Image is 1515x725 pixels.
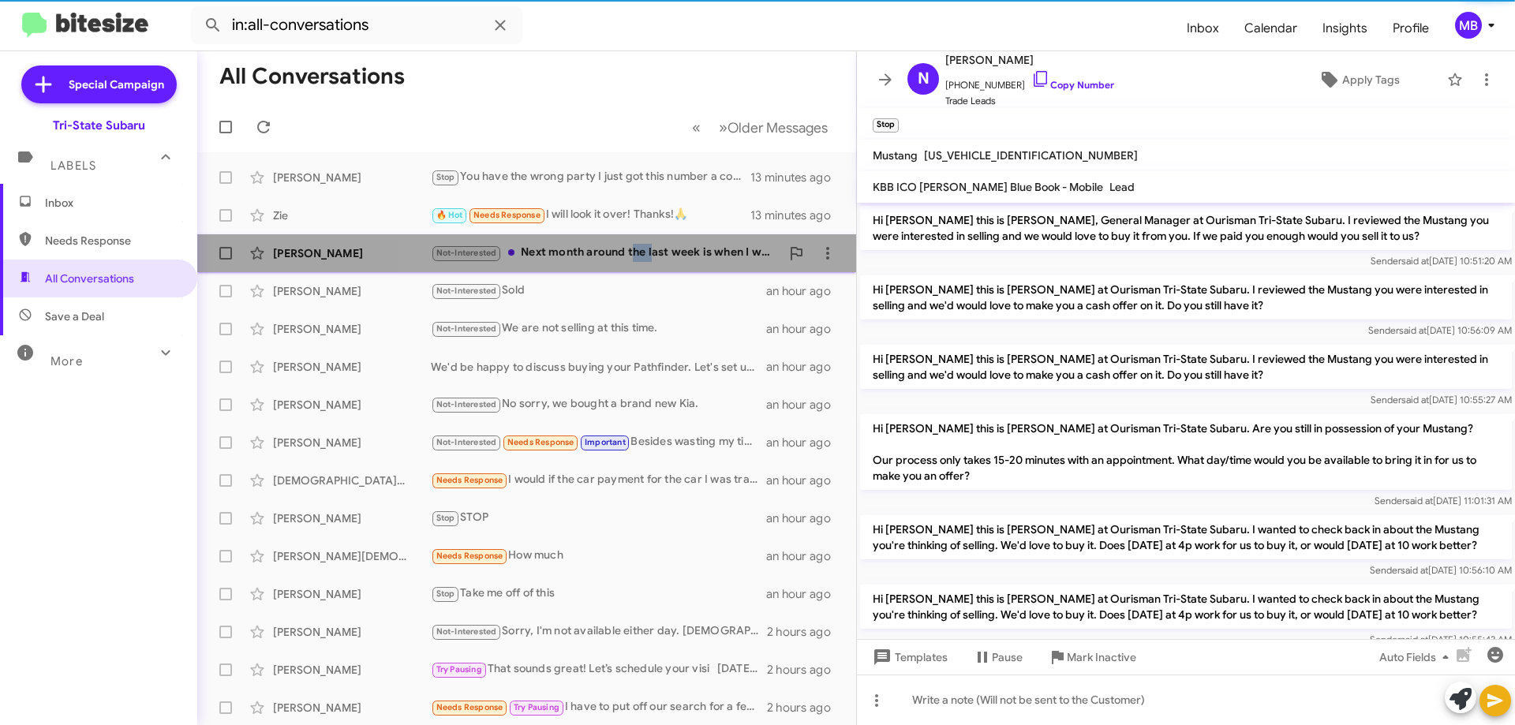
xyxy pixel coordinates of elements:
div: That sounds great! Let’s schedule your visi [DATE] when your ready . Looking forward to discussin... [431,660,767,678]
span: Not-Interested [436,399,497,409]
div: Sold [431,282,766,300]
span: Inbox [1174,6,1232,51]
div: an hour ago [766,510,844,526]
span: said at [1401,564,1428,576]
span: Needs Response [473,210,541,220]
h1: All Conversations [219,64,405,89]
div: Besides wasting my time!!!! [431,433,766,451]
div: Take me off of this [431,585,766,603]
div: Sorry, I'm not available either day. [DEMOGRAPHIC_DATA] job. [431,622,767,641]
span: Sender [DATE] 10:56:09 AM [1368,324,1512,336]
p: Hi [PERSON_NAME] this is [PERSON_NAME] at Ourisman Tri-State Subaru. I reviewed the Mustang you w... [860,345,1512,389]
span: Needs Response [436,551,503,561]
input: Search [191,6,522,44]
span: Sender [DATE] 10:56:10 AM [1370,564,1512,576]
span: Needs Response [436,702,503,712]
div: an hour ago [766,283,844,299]
div: I will look it over! Thanks!🙏 [431,206,750,224]
div: [PERSON_NAME] [273,624,431,640]
button: Previous [683,111,710,144]
div: Zie [273,207,431,223]
span: Needs Response [45,233,179,249]
span: Try Pausing [514,702,559,712]
div: [PERSON_NAME][DEMOGRAPHIC_DATA] [273,548,431,564]
div: Tri-State Subaru [53,118,145,133]
span: Special Campaign [69,77,164,92]
span: Not-Interested [436,323,497,334]
div: [PERSON_NAME] [273,586,431,602]
span: Sender [DATE] 10:55:43 AM [1370,633,1512,645]
div: 2 hours ago [767,700,844,716]
div: You have the wrong party I just got this number a couple of days ago they must've changed their n... [431,168,750,186]
span: Apply Tags [1342,65,1400,94]
p: Hi [PERSON_NAME] this is [PERSON_NAME] at Ourisman Tri-State Subaru. Are you still in possession ... [860,414,1512,490]
div: [PERSON_NAME] [273,170,431,185]
div: an hour ago [766,397,844,413]
span: Sender [DATE] 10:55:27 AM [1371,394,1512,405]
a: Insights [1310,6,1380,51]
span: Pause [992,643,1023,671]
span: « [692,118,701,137]
div: 13 minutes ago [750,207,844,223]
div: an hour ago [766,548,844,564]
span: Labels [50,159,96,173]
div: [PERSON_NAME] [273,510,431,526]
div: 2 hours ago [767,624,844,640]
div: [PERSON_NAME] [273,245,431,261]
div: [PERSON_NAME] [273,359,431,375]
span: Trade Leads [945,93,1114,109]
nav: Page navigation example [683,111,837,144]
span: Mustang [873,148,918,163]
span: Auto Fields [1379,643,1455,671]
div: an hour ago [766,473,844,488]
button: MB [1442,12,1498,39]
span: Save a Deal [45,308,104,324]
div: No sorry, we bought a brand new Kia. [431,395,766,413]
span: More [50,354,83,368]
span: said at [1401,633,1428,645]
span: Needs Response [507,437,574,447]
div: 2 hours ago [767,662,844,678]
span: Not-Interested [436,437,497,447]
p: Hi [PERSON_NAME] this is [PERSON_NAME], General Manager at Ourisman Tri-State Subaru. I reviewed ... [860,206,1512,250]
p: Hi [PERSON_NAME] this is [PERSON_NAME] at Ourisman Tri-State Subaru. I wanted to check back in ab... [860,515,1512,559]
div: How much [431,547,766,565]
div: [PERSON_NAME] [273,321,431,337]
span: Templates [870,643,948,671]
span: 🔥 Hot [436,210,463,220]
div: [DEMOGRAPHIC_DATA][PERSON_NAME] [273,473,431,488]
p: Hi [PERSON_NAME] this is [PERSON_NAME] at Ourisman Tri-State Subaru. I wanted to check back in ab... [860,585,1512,629]
div: MB [1455,12,1482,39]
span: said at [1399,324,1427,336]
div: [PERSON_NAME] [273,397,431,413]
div: an hour ago [766,586,844,602]
div: I have to put off our search for a few weeks due to a pressing matter at work. I will reach back ... [431,698,767,716]
button: Apply Tags [1277,65,1439,94]
div: I would if the car payment for the car I was trading it for was a reasonable payment....looking f... [431,471,766,489]
span: Mark Inactive [1067,643,1136,671]
span: said at [1405,495,1433,506]
span: Not-Interested [436,248,497,258]
button: Mark Inactive [1035,643,1149,671]
span: Important [585,437,626,447]
a: Profile [1380,6,1442,51]
p: Hi [PERSON_NAME] this is [PERSON_NAME] at Ourisman Tri-State Subaru. I reviewed the Mustang you w... [860,275,1512,320]
span: » [719,118,728,137]
span: Stop [436,172,455,182]
span: Calendar [1232,6,1310,51]
div: We'd be happy to discuss buying your Pathfinder. Let's set up an appointment to evaluate it and s... [431,359,766,375]
span: KBB ICO [PERSON_NAME] Blue Book - Mobile [873,180,1103,194]
span: All Conversations [45,271,134,286]
div: We are not selling at this time. [431,320,766,338]
span: Stop [436,513,455,523]
div: STOP [431,509,766,527]
span: Stop [436,589,455,599]
div: [PERSON_NAME] [273,662,431,678]
small: Stop [873,118,899,133]
span: said at [1401,255,1429,267]
span: [PERSON_NAME] [945,50,1114,69]
button: Auto Fields [1367,643,1468,671]
div: an hour ago [766,321,844,337]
